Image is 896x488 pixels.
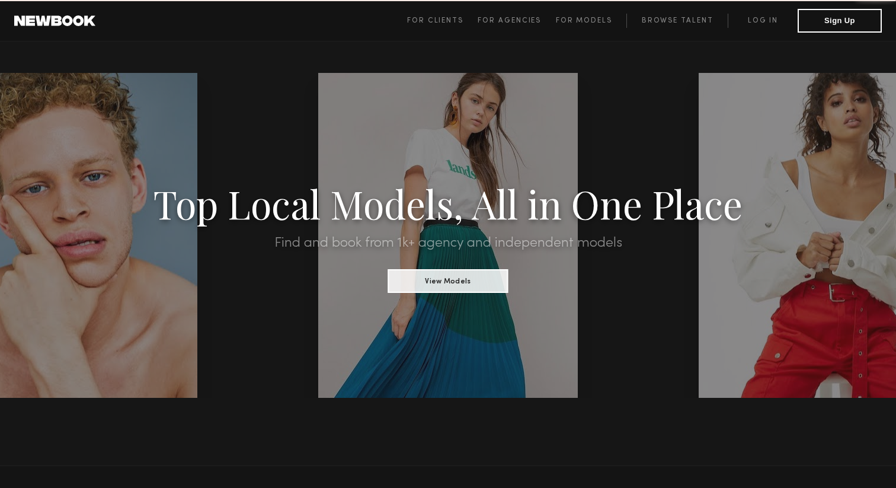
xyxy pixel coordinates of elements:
a: For Agencies [478,14,555,28]
span: For Models [556,17,612,24]
h1: Top Local Models, All in One Place [67,185,828,222]
h2: Find and book from 1k+ agency and independent models [67,236,828,250]
span: For Clients [407,17,463,24]
a: View Models [388,273,508,286]
a: For Models [556,14,627,28]
button: View Models [388,269,508,293]
a: For Clients [407,14,478,28]
span: For Agencies [478,17,541,24]
button: Sign Up [798,9,882,33]
a: Log in [728,14,798,28]
a: Browse Talent [626,14,728,28]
